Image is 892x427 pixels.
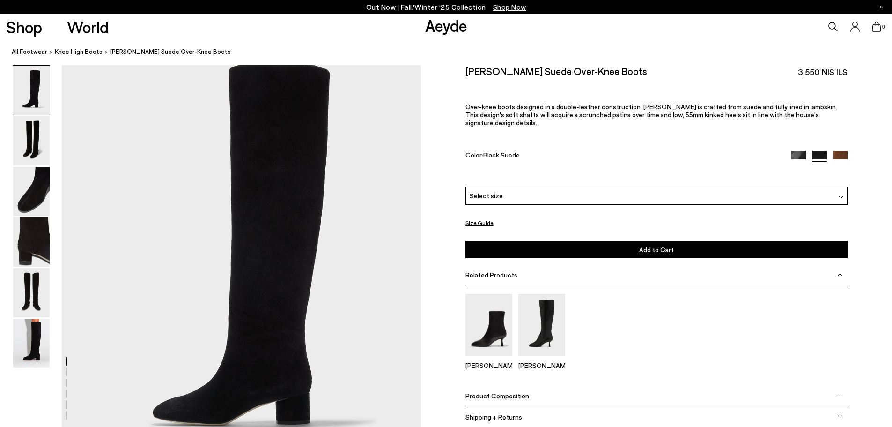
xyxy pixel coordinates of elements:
a: Aeyde [425,15,467,35]
img: Dorothy Soft Sock Boots [465,294,512,356]
img: svg%3E [839,195,843,200]
span: Add to Cart [639,246,674,254]
a: Dorothy Soft Sock Boots [PERSON_NAME] [465,350,512,369]
a: World [67,19,109,35]
span: knee high boots [55,48,103,55]
span: Shipping + Returns [465,413,522,421]
button: Add to Cart [465,241,848,258]
img: Willa Suede Over-Knee Boots - Image 3 [13,167,50,216]
img: svg%3E [838,414,842,419]
span: Select size [470,191,503,201]
a: Shop [6,19,42,35]
a: All Footwear [12,47,47,57]
div: Color: [465,151,779,162]
a: knee high boots [55,47,103,57]
button: Size Guide [465,217,494,229]
img: Willa Suede Over-Knee Boots - Image 5 [13,268,50,317]
img: Willa Suede Over-Knee Boots - Image 2 [13,116,50,165]
img: Willa Suede Over-Knee Boots - Image 1 [13,66,50,115]
img: Willa Suede Over-Knee Boots - Image 4 [13,217,50,267]
span: Related Products [465,271,517,279]
span: Product Composition [465,392,529,400]
p: [PERSON_NAME] [465,361,512,369]
span: 0 [881,24,886,30]
span: 3,550 NIS ILS [798,66,848,78]
img: Catherine High Sock Boots [518,294,565,356]
span: Over-knee boots designed in a double-leather construction, [PERSON_NAME] is crafted from suede an... [465,103,837,127]
img: svg%3E [838,272,842,277]
img: Willa Suede Over-Knee Boots - Image 6 [13,319,50,368]
a: Catherine High Sock Boots [PERSON_NAME] [518,350,565,369]
span: Black Suede [483,151,520,159]
span: [PERSON_NAME] Suede Over-Knee Boots [110,47,231,57]
span: Navigate to /collections/new-in [493,3,526,11]
p: Out Now | Fall/Winter ‘25 Collection [366,1,526,13]
nav: breadcrumb [12,39,892,65]
p: [PERSON_NAME] [518,361,565,369]
a: 0 [872,22,881,32]
h2: [PERSON_NAME] Suede Over-Knee Boots [465,65,647,77]
img: svg%3E [838,393,842,398]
